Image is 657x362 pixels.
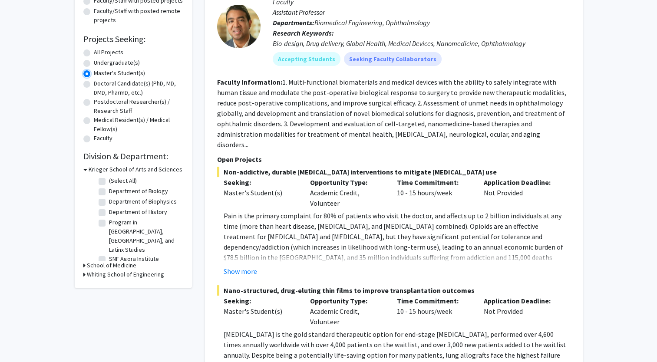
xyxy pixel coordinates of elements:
[94,97,183,115] label: Postdoctoral Researcher(s) / Research Staff
[314,18,430,27] span: Biomedical Engineering, Ophthalmology
[217,285,571,296] span: Nano-structured, drug-eluting thin films to improve transplantation outcomes
[224,296,297,306] p: Seeking:
[94,7,183,25] label: Faculty/Staff with posted remote projects
[109,176,137,185] label: (Select All)
[484,177,558,188] p: Application Deadline:
[484,296,558,306] p: Application Deadline:
[94,115,183,134] label: Medical Resident(s) / Medical Fellow(s)
[109,187,168,196] label: Department of Biology
[109,197,177,206] label: Department of Biophysics
[397,177,471,188] p: Time Commitment:
[94,58,140,67] label: Undergraduate(s)
[397,296,471,306] p: Time Commitment:
[217,154,571,165] p: Open Projects
[89,165,182,174] h3: Krieger School of Arts and Sciences
[224,211,571,283] p: Pain is the primary complaint for 80% of patients who visit the doctor, and affects up to 2 billi...
[273,18,314,27] b: Departments:
[224,306,297,316] div: Master's Student(s)
[83,34,183,44] h2: Projects Seeking:
[87,261,136,270] h3: School of Medicine
[7,323,37,355] iframe: Chat
[344,52,442,66] mat-chip: Seeking Faculty Collaborators
[87,270,164,279] h3: Whiting School of Engineering
[224,266,257,276] button: Show more
[304,296,390,327] div: Academic Credit, Volunteer
[273,38,571,49] div: Bio-design, Drug delivery, Global Health, Medical Devices, Nanomedicine, Ophthalmology
[477,177,564,208] div: Not Provided
[94,79,183,97] label: Doctoral Candidate(s) (PhD, MD, DMD, PharmD, etc.)
[109,254,159,263] label: SNF Agora Institute
[109,207,167,217] label: Department of History
[273,7,571,17] p: Assistant Professor
[390,177,477,208] div: 10 - 15 hours/week
[217,167,571,177] span: Non-addictive, durable [MEDICAL_DATA] interventions to mitigate [MEDICAL_DATA] use
[310,177,384,188] p: Opportunity Type:
[217,78,282,86] b: Faculty Information:
[83,151,183,161] h2: Division & Department:
[217,78,566,149] fg-read-more: 1. Multi-functional biomaterials and medical devices with the ability to safely integrate with hu...
[273,52,340,66] mat-chip: Accepting Students
[94,48,123,57] label: All Projects
[109,218,181,254] label: Program in [GEOGRAPHIC_DATA], [GEOGRAPHIC_DATA], and Latinx Studies
[310,296,384,306] p: Opportunity Type:
[304,177,390,208] div: Academic Credit, Volunteer
[94,134,112,143] label: Faculty
[94,69,145,78] label: Master's Student(s)
[390,296,477,327] div: 10 - 15 hours/week
[224,188,297,198] div: Master's Student(s)
[477,296,564,327] div: Not Provided
[273,29,334,37] b: Research Keywords:
[224,177,297,188] p: Seeking:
